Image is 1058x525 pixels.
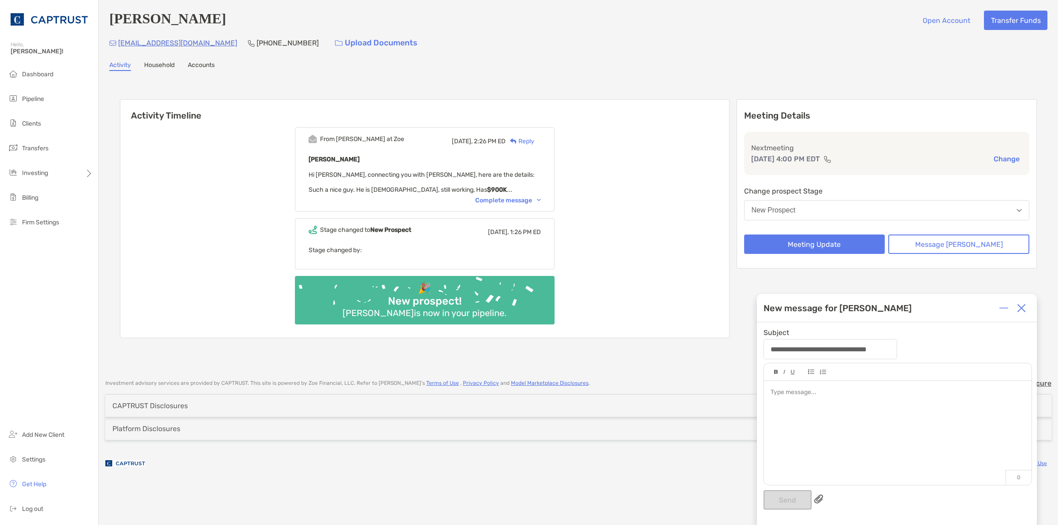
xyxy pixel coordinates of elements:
[744,186,1030,197] p: Change prospect Stage
[105,380,590,387] p: Investment advisory services are provided by CAPTRUST . This site is powered by Zoe Financial, LL...
[984,11,1047,30] button: Transfer Funds
[511,380,589,386] a: Model Marketplace Disclosures
[188,61,215,71] a: Accounts
[1006,470,1032,485] p: 0
[22,120,41,127] span: Clients
[22,505,43,513] span: Log out
[22,431,64,439] span: Add New Client
[790,370,795,375] img: Editor control icon
[309,171,535,194] span: Hi [PERSON_NAME], connecting you with [PERSON_NAME], here are the details: Such a nice guy. He is...
[22,169,48,177] span: Investing
[22,219,59,226] span: Firm Settings
[744,200,1030,220] button: New Prospect
[22,145,48,152] span: Transfers
[823,156,831,163] img: communication type
[752,206,796,214] div: New Prospect
[764,303,912,313] div: New message for [PERSON_NAME]
[8,454,19,464] img: settings icon
[751,142,1023,153] p: Next meeting
[999,304,1008,313] img: Expand or collapse
[309,156,360,163] b: [PERSON_NAME]
[109,11,226,30] h4: [PERSON_NAME]
[22,456,45,463] span: Settings
[1017,209,1022,212] img: Open dropdown arrow
[8,503,19,514] img: logout icon
[510,228,541,236] span: 1:26 PM ED
[109,41,116,46] img: Email Icon
[339,308,510,318] div: [PERSON_NAME] is now in your pipeline.
[11,4,88,35] img: CAPTRUST Logo
[22,194,38,201] span: Billing
[118,37,237,48] p: [EMAIL_ADDRESS][DOMAIN_NAME]
[488,228,509,236] span: [DATE],
[22,480,46,488] span: Get Help
[8,93,19,104] img: pipeline icon
[814,495,823,503] img: paperclip attachments
[11,48,93,55] span: [PERSON_NAME]!
[8,142,19,153] img: transfers icon
[8,68,19,79] img: dashboard icon
[112,424,180,433] div: Platform Disclosures
[8,429,19,439] img: add_new_client icon
[320,135,404,143] div: From [PERSON_NAME] at Zoe
[105,454,145,473] img: company logo
[320,226,411,234] div: Stage changed to
[1017,304,1026,313] img: Close
[309,245,541,256] p: Stage changed by:
[510,138,517,144] img: Reply icon
[144,61,175,71] a: Household
[309,135,317,143] img: Event icon
[109,61,131,71] a: Activity
[414,282,435,295] div: 🎉
[120,100,729,121] h6: Activity Timeline
[112,402,188,410] div: CAPTRUST Disclosures
[257,37,319,48] p: [PHONE_NUMBER]
[916,11,977,30] button: Open Account
[8,167,19,178] img: investing icon
[309,226,317,234] img: Event icon
[820,369,826,375] img: Editor control icon
[774,370,778,374] img: Editor control icon
[295,276,555,317] img: Confetti
[537,199,541,201] img: Chevron icon
[22,71,53,78] span: Dashboard
[808,369,814,374] img: Editor control icon
[426,380,459,386] a: Terms of Use
[744,110,1030,121] p: Meeting Details
[888,235,1029,254] button: Message [PERSON_NAME]
[751,153,820,164] p: [DATE] 4:00 PM EDT
[22,95,44,103] span: Pipeline
[744,235,885,254] button: Meeting Update
[335,40,343,46] img: button icon
[8,216,19,227] img: firm-settings icon
[384,295,465,308] div: New prospect!
[452,138,473,145] span: [DATE],
[991,154,1022,164] button: Change
[783,370,785,374] img: Editor control icon
[8,478,19,489] img: get-help icon
[764,329,789,336] label: Subject
[8,118,19,128] img: clients icon
[506,137,534,146] div: Reply
[487,186,507,194] strong: $900K
[329,34,423,52] a: Upload Documents
[475,197,541,204] div: Complete message
[463,380,499,386] a: Privacy Policy
[248,40,255,47] img: Phone Icon
[370,226,411,234] b: New Prospect
[474,138,506,145] span: 2:26 PM ED
[8,192,19,202] img: billing icon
